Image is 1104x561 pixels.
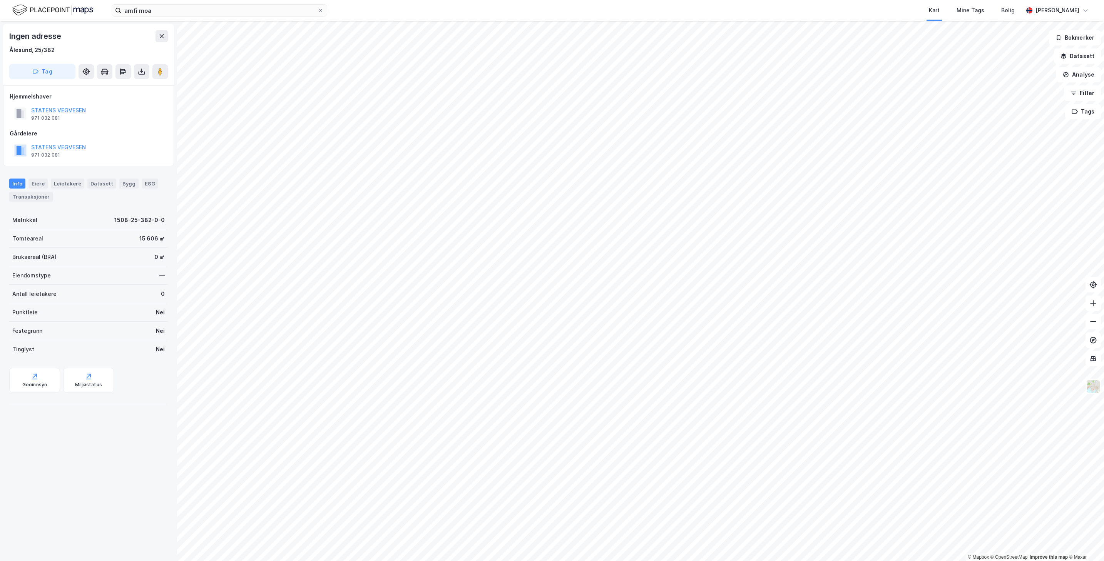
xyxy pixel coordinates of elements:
[957,6,984,15] div: Mine Tags
[12,308,38,317] div: Punktleie
[9,45,55,55] div: Ålesund, 25/382
[9,30,62,42] div: Ingen adresse
[968,554,989,560] a: Mapbox
[1035,6,1079,15] div: [PERSON_NAME]
[1065,104,1101,119] button: Tags
[1064,85,1101,101] button: Filter
[990,554,1028,560] a: OpenStreetMap
[156,326,165,336] div: Nei
[22,382,47,388] div: Geoinnsyn
[139,234,165,243] div: 15 606 ㎡
[12,252,57,262] div: Bruksareal (BRA)
[9,179,25,189] div: Info
[87,179,116,189] div: Datasett
[51,179,84,189] div: Leietakere
[114,215,165,225] div: 1508-25-382-0-0
[10,92,167,101] div: Hjemmelshaver
[929,6,940,15] div: Kart
[1086,379,1101,394] img: Z
[75,382,102,388] div: Miljøstatus
[1054,48,1101,64] button: Datasett
[1030,554,1068,560] a: Improve this map
[12,3,93,17] img: logo.f888ab2527a4732fd821a326f86c7f29.svg
[12,326,42,336] div: Festegrunn
[9,192,53,202] div: Transaksjoner
[12,271,51,280] div: Eiendomstype
[31,152,60,158] div: 971 032 081
[159,271,165,280] div: —
[1056,67,1101,82] button: Analyse
[1066,524,1104,561] div: Kontrollprogram for chat
[1066,524,1104,561] iframe: Chat Widget
[154,252,165,262] div: 0 ㎡
[12,345,34,354] div: Tinglyst
[12,215,37,225] div: Matrikkel
[156,308,165,317] div: Nei
[161,289,165,299] div: 0
[10,129,167,138] div: Gårdeiere
[9,64,75,79] button: Tag
[12,234,43,243] div: Tomteareal
[31,115,60,121] div: 971 032 081
[1049,30,1101,45] button: Bokmerker
[156,345,165,354] div: Nei
[1001,6,1015,15] div: Bolig
[119,179,139,189] div: Bygg
[142,179,158,189] div: ESG
[12,289,57,299] div: Antall leietakere
[28,179,48,189] div: Eiere
[121,5,318,16] input: Søk på adresse, matrikkel, gårdeiere, leietakere eller personer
